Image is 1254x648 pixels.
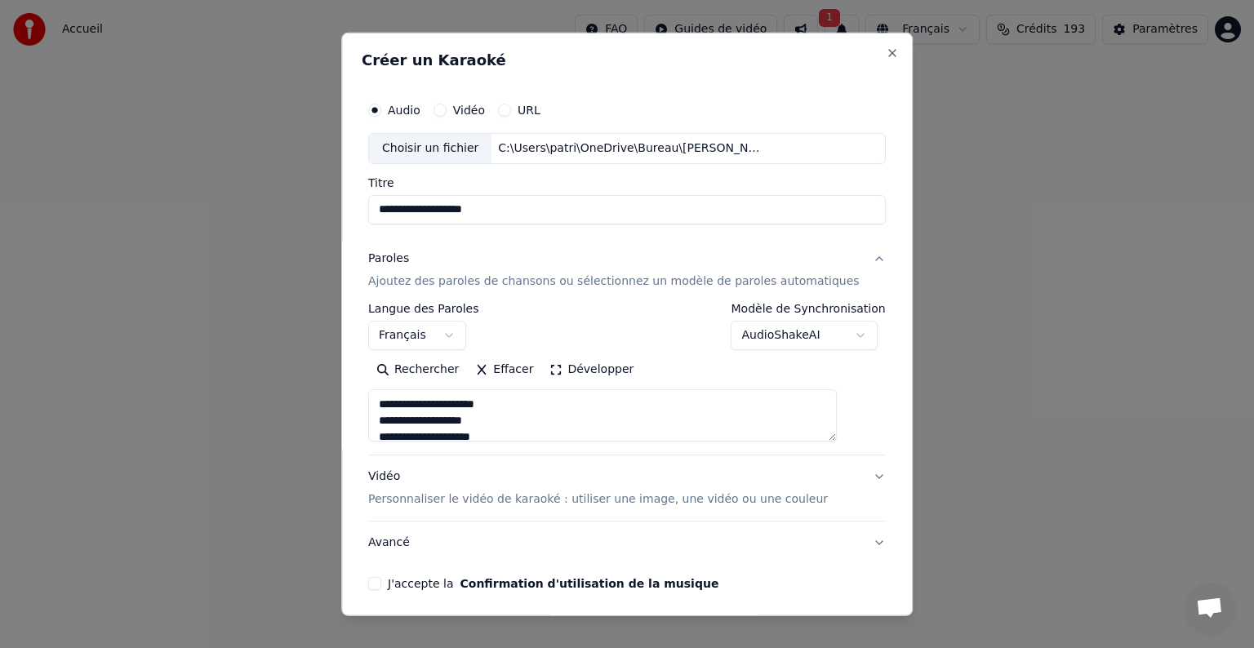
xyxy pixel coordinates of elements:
[368,491,828,508] p: Personnaliser le vidéo de karaoké : utiliser une image, une vidéo ou une couleur
[492,140,770,157] div: C:\Users\patri\OneDrive\Bureau\[PERSON_NAME]\medley [PERSON_NAME].mp3
[460,578,719,589] button: J'accepte la
[518,104,540,116] label: URL
[542,357,643,383] button: Développer
[368,237,886,303] button: ParolesAjoutez des paroles de chansons ou sélectionnez un modèle de paroles automatiques
[368,251,409,267] div: Paroles
[362,53,892,68] h2: Créer un Karaoké
[368,273,860,290] p: Ajoutez des paroles de chansons ou sélectionnez un modèle de paroles automatiques
[368,303,886,455] div: ParolesAjoutez des paroles de chansons ou sélectionnez un modèle de paroles automatiques
[368,522,886,564] button: Avancé
[368,455,886,521] button: VidéoPersonnaliser le vidéo de karaoké : utiliser une image, une vidéo ou une couleur
[368,468,828,508] div: Vidéo
[369,134,491,163] div: Choisir un fichier
[453,104,485,116] label: Vidéo
[731,303,886,314] label: Modèle de Synchronisation
[368,357,467,383] button: Rechercher
[368,303,479,314] label: Langue des Paroles
[388,104,420,116] label: Audio
[467,357,541,383] button: Effacer
[368,177,886,189] label: Titre
[388,578,718,589] label: J'accepte la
